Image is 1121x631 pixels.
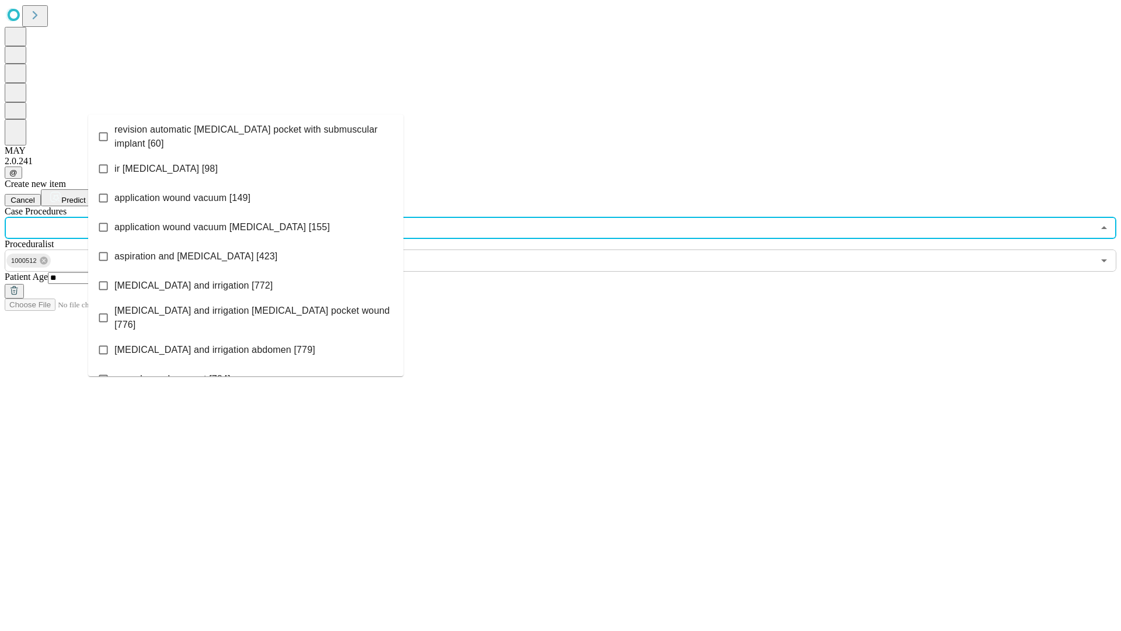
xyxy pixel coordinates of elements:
[114,279,273,293] span: [MEDICAL_DATA] and irrigation [772]
[1096,220,1112,236] button: Close
[5,206,67,216] span: Scheduled Procedure
[41,189,95,206] button: Predict
[114,343,315,357] span: [MEDICAL_DATA] and irrigation abdomen [779]
[9,168,18,177] span: @
[114,220,330,234] span: application wound vacuum [MEDICAL_DATA] [155]
[5,179,66,189] span: Create new item
[114,123,394,151] span: revision automatic [MEDICAL_DATA] pocket with submuscular implant [60]
[5,239,54,249] span: Proceduralist
[61,196,85,204] span: Predict
[5,167,22,179] button: @
[114,191,250,205] span: application wound vacuum [149]
[114,249,277,264] span: aspiration and [MEDICAL_DATA] [423]
[5,272,48,282] span: Patient Age
[5,145,1116,156] div: MAY
[114,372,231,386] span: wound vac placement [784]
[6,254,41,268] span: 1000512
[114,162,218,176] span: ir [MEDICAL_DATA] [98]
[1096,252,1112,269] button: Open
[11,196,35,204] span: Cancel
[6,254,51,268] div: 1000512
[5,194,41,206] button: Cancel
[114,304,394,332] span: [MEDICAL_DATA] and irrigation [MEDICAL_DATA] pocket wound [776]
[5,156,1116,167] div: 2.0.241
